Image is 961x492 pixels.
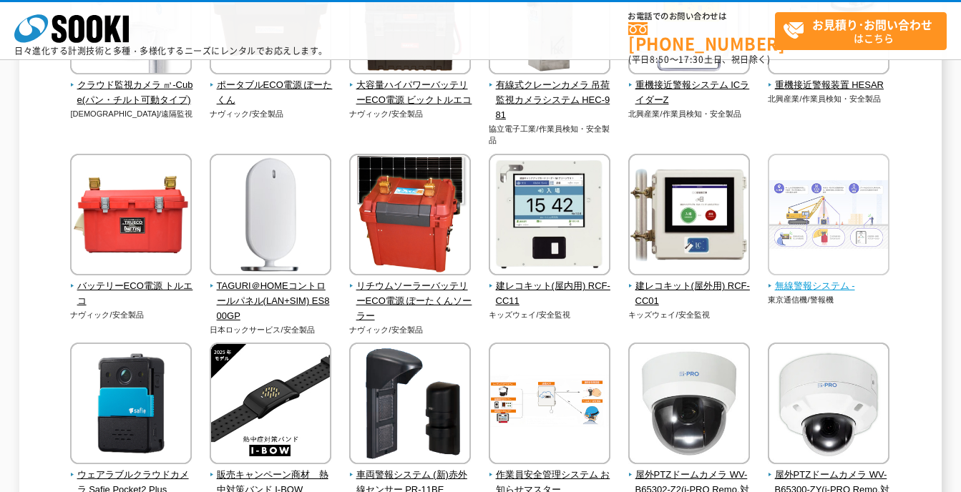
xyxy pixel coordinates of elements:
[628,78,751,108] span: 重機接近警報システム ICライダーZ
[628,108,751,120] p: 北興産業/作業員検知・安全製品
[489,309,611,321] p: キッズウェイ/安全監視
[489,64,611,122] a: 有線式クレーンカメラ 吊荷監視カメラシステム HEC-981
[349,324,472,336] p: ナヴィック/安全製品
[768,154,889,279] img: 無線警報システム -
[349,265,472,323] a: リチウムソーラーバッテリーECO電源 ぽーたくんソーラー
[70,154,192,279] img: バッテリーECO電源 トルエコ
[628,343,750,468] img: 屋外PTZドームカメラ WV-B65302-Z2(i-PRO Remo.対応)
[210,343,331,468] img: 販売キャンペーン商材 熱中対策バンド I-BOW
[70,78,192,108] span: クラウド監視カメラ ㎥-Cube(パン・チルト可動タイプ)
[349,78,472,108] span: 大容量ハイパワーバッテリーECO電源 ビックトルエコ
[489,123,611,147] p: 協立電子工業/作業員検知・安全製品
[768,64,890,93] a: 重機接近警報装置 HESAR
[489,265,611,308] a: 建レコキット(屋内用) RCF-CC11
[768,265,890,294] a: 無線警報システム -
[210,154,331,279] img: TAGURI＠HOMEコントロールパネル(LAN+SIM) ES800GP
[210,265,332,323] a: TAGURI＠HOMEコントロールパネル(LAN+SIM) ES800GP
[768,78,890,93] span: 重機接近警報装置 HESAR
[349,108,472,120] p: ナヴィック/安全製品
[628,12,775,21] span: お電話でのお問い合わせは
[70,108,192,120] p: [DEMOGRAPHIC_DATA]/遠隔監視
[70,265,192,308] a: バッテリーECO電源 トルエコ
[768,93,890,105] p: 北興産業/作業員検知・安全製品
[650,53,670,66] span: 8:50
[349,279,472,323] span: リチウムソーラーバッテリーECO電源 ぽーたくんソーラー
[349,64,472,107] a: 大容量ハイパワーバッテリーECO電源 ビックトルエコ
[783,13,946,49] span: はこちら
[70,279,192,309] span: バッテリーECO電源 トルエコ
[768,294,890,306] p: 東京通信機/警報機
[349,343,471,468] img: 車両警報システム (新)赤外線センサー PR-11BE
[489,78,611,122] span: 有線式クレーンカメラ 吊荷監視カメラシステム HEC-981
[14,46,328,55] p: 日々進化する計測技術と多種・多様化するニーズにレンタルでお応えします。
[489,343,610,468] img: 作業員安全管理システム お知らせマスター
[812,16,932,33] strong: お見積り･お問い合わせ
[210,108,332,120] p: ナヴィック/安全製品
[628,279,751,309] span: 建レコキット(屋外用) RCF-CC01
[210,279,332,323] span: TAGURI＠HOMEコントロールパネル(LAN+SIM) ES800GP
[489,279,611,309] span: 建レコキット(屋内用) RCF-CC11
[768,279,890,294] span: 無線警報システム -
[628,309,751,321] p: キッズウェイ/安全監視
[628,265,751,308] a: 建レコキット(屋外用) RCF-CC01
[349,154,471,279] img: リチウムソーラーバッテリーECO電源 ぽーたくんソーラー
[775,12,947,50] a: お見積り･お問い合わせはこちら
[628,22,775,51] a: [PHONE_NUMBER]
[489,154,610,279] img: 建レコキット(屋内用) RCF-CC11
[210,324,332,336] p: 日本ロックサービス/安全製品
[628,154,750,279] img: 建レコキット(屋外用) RCF-CC01
[70,309,192,321] p: ナヴィック/安全製品
[210,64,332,107] a: ポータブルECO電源 ぽーたくん
[678,53,704,66] span: 17:30
[628,64,751,107] a: 重機接近警報システム ICライダーZ
[628,53,770,66] span: (平日 ～ 土日、祝日除く)
[210,78,332,108] span: ポータブルECO電源 ぽーたくん
[70,64,192,107] a: クラウド監視カメラ ㎥-Cube(パン・チルト可動タイプ)
[768,343,889,468] img: 屋外PTZドームカメラ WV-B65300-ZY(i-PRO Remo.対応)
[70,343,192,468] img: ウェアラブルクラウドカメラ Safie Pocket2 Plus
